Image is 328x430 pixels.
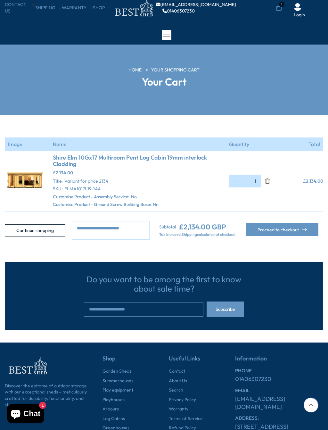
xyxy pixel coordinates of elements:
[216,307,235,311] span: Subscribe
[102,378,133,384] a: Summerhouses
[169,378,187,384] a: About Us
[64,178,108,185] dd: Variant for price 2134
[53,178,63,185] dt: Title:
[84,275,244,293] h3: Do you want to be among the first to know about sale time?
[5,2,35,14] a: CONTACT US
[53,170,223,175] div: £2,134.00
[50,137,226,151] th: Name
[102,416,125,422] a: Log Cabins
[5,137,50,151] th: Image
[102,355,161,368] h5: Shop
[5,404,46,425] inbox-online-store-chat: Shopify online store chat
[35,5,62,11] a: Shipping
[303,178,323,184] span: £2,134.00
[102,368,131,375] a: Garden Sheds
[102,406,119,412] a: Arbours
[235,388,323,393] h6: EMAIL
[5,383,94,414] p: Discover the epitome of outdoor storage with our exceptional sheds – meticulously crafted for dur...
[235,375,271,383] a: 01406307230
[131,194,137,200] dd: No
[87,76,241,87] h2: Your Cart
[5,355,50,376] img: footer-logo
[246,223,318,236] button: Proceed to checkout
[53,194,129,200] dt: Customise Product - Assembly Service:
[53,202,151,208] dt: Customise Product - Ground Screw Building Base:
[169,406,188,412] a: Warranty
[235,395,323,411] a: [EMAIL_ADDRESS][DOMAIN_NAME]
[169,397,196,403] a: Privacy Policy
[276,5,282,11] a: 1
[294,3,301,11] img: User Icon
[5,224,65,236] a: Continue shopping
[182,232,197,237] a: Shipping
[240,175,250,187] input: Quantity for Shire Elm 10Gx17 Multiroom Pent Log Cabin 19mm interlock Cladding
[294,12,305,18] a: Login
[226,137,280,151] th: Quantity
[53,154,223,167] a: Shire Elm 10Gx17 Multiroom Pent Log Cabin 19mm interlock Cladding
[279,2,284,7] span: 1
[235,368,323,374] h6: PHONE
[169,368,185,375] a: Contact
[153,202,159,208] dd: No
[280,137,324,151] th: Total
[53,186,63,192] dt: SKU:
[159,232,236,237] p: Tax included. calculated at checkout.
[64,186,101,192] dd: ELMA1017L19-1AA
[169,355,227,368] h5: Useful Links
[169,387,183,393] a: Search
[159,223,236,230] div: Subtotal
[261,178,267,184] a: Remove Shire Elm 10Gx17 Multiroom Pent Log Cabin 19mm interlock Cladding - Variant for price 2134
[162,9,195,13] a: 01406307230
[179,223,226,230] ins: £2,134.00 GBP
[156,2,236,7] a: [EMAIL_ADDRESS][DOMAIN_NAME]
[128,67,142,73] a: HOME
[151,67,200,73] a: Your Shopping Cart
[235,355,323,368] h5: Information
[5,161,45,201] img: Elm2990x50909_9x16_8000LIFESTYLE_d81b02da-a416-4fcd-9a7f-ebf6d1c25f4a_125x.jpg
[169,416,203,422] a: Terms of Service
[235,416,323,421] h6: ADDRESS:
[102,387,133,393] a: Play equipment
[93,5,111,11] a: Shop
[102,397,125,403] a: Playhouses
[207,302,244,317] button: Subscribe
[62,5,93,11] a: Warranty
